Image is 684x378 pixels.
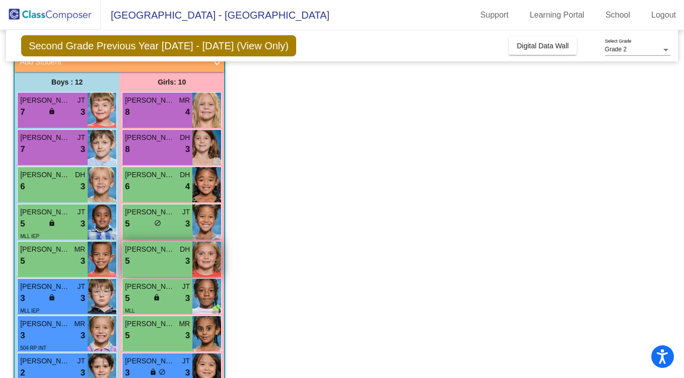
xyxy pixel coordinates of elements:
[182,207,190,217] span: JT
[125,281,175,292] span: [PERSON_NAME]
[78,356,86,366] span: JT
[125,308,134,314] span: MLL
[150,368,157,375] span: lock
[125,255,129,268] span: 5
[125,106,129,119] span: 8
[597,7,638,23] a: School
[15,52,224,72] mat-expansion-panel-header: Add Student
[125,180,129,193] span: 6
[125,244,175,255] span: [PERSON_NAME]
[179,319,190,329] span: MR
[81,180,85,193] span: 3
[182,356,190,366] span: JT
[81,255,85,268] span: 3
[185,143,190,156] span: 3
[125,329,129,342] span: 5
[20,132,71,143] span: [PERSON_NAME]
[185,255,190,268] span: 3
[78,207,86,217] span: JT
[20,319,71,329] span: [PERSON_NAME]
[517,42,569,50] span: Digital Data Wall
[81,106,85,119] span: 3
[185,329,190,342] span: 3
[74,244,85,255] span: MR
[125,217,129,231] span: 5
[154,219,161,226] span: do_not_disturb_alt
[21,35,296,56] span: Second Grade Previous Year [DATE] - [DATE] (View Only)
[20,356,71,366] span: [PERSON_NAME]
[125,143,129,156] span: 8
[180,244,190,255] span: DH
[15,72,119,92] div: Boys : 12
[81,292,85,305] span: 3
[179,95,190,106] span: MR
[20,170,71,180] span: [PERSON_NAME]
[509,37,577,55] button: Digital Data Wall
[20,95,71,106] span: [PERSON_NAME]
[20,207,71,217] span: [PERSON_NAME]
[180,170,190,180] span: DH
[185,292,190,305] span: 3
[20,281,71,292] span: [PERSON_NAME]
[78,95,86,106] span: JT
[81,217,85,231] span: 3
[74,319,85,329] span: MR
[20,329,25,342] span: 3
[20,56,207,68] mat-panel-title: Add Student
[81,143,85,156] span: 3
[48,294,55,301] span: lock
[125,292,129,305] span: 5
[605,46,627,53] span: Grade 2
[185,106,190,119] span: 4
[48,108,55,115] span: lock
[185,180,190,193] span: 4
[180,132,190,143] span: DH
[20,234,39,239] span: MLL IEP
[20,308,39,314] span: MLL IEP
[159,368,166,375] span: do_not_disturb_alt
[48,219,55,226] span: lock
[125,319,175,329] span: [PERSON_NAME]
[522,7,593,23] a: Learning Portal
[20,143,25,156] span: 7
[119,72,224,92] div: Girls: 10
[125,207,175,217] span: [PERSON_NAME]
[20,244,71,255] span: [PERSON_NAME]
[153,294,160,301] span: lock
[75,170,85,180] span: DH
[20,106,25,119] span: 7
[101,7,329,23] span: [GEOGRAPHIC_DATA] - [GEOGRAPHIC_DATA]
[20,180,25,193] span: 6
[20,345,46,351] span: 504 RP INT
[78,281,86,292] span: JT
[125,170,175,180] span: [PERSON_NAME]
[20,217,25,231] span: 5
[185,217,190,231] span: 3
[125,356,175,366] span: [PERSON_NAME]
[125,95,175,106] span: [PERSON_NAME]
[20,292,25,305] span: 3
[125,132,175,143] span: [PERSON_NAME]
[20,255,25,268] span: 5
[78,132,86,143] span: JT
[81,329,85,342] span: 3
[472,7,517,23] a: Support
[182,281,190,292] span: JT
[643,7,684,23] a: Logout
